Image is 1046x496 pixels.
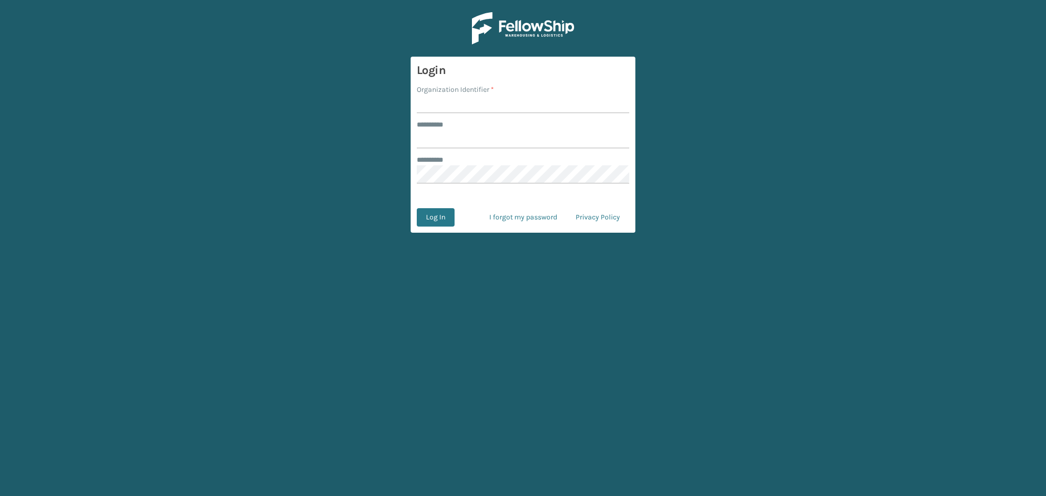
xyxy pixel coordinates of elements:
[417,84,494,95] label: Organization Identifier
[417,208,455,227] button: Log In
[417,63,629,78] h3: Login
[480,208,566,227] a: I forgot my password
[472,12,574,44] img: Logo
[566,208,629,227] a: Privacy Policy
